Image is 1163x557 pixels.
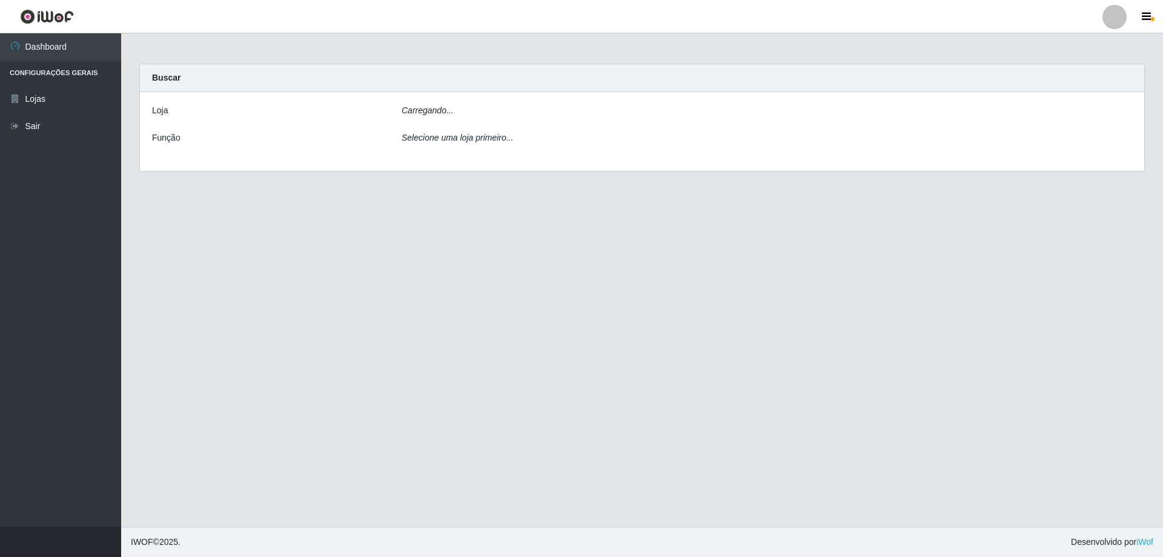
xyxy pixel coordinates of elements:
label: Loja [152,104,168,117]
strong: Buscar [152,73,181,82]
img: CoreUI Logo [20,9,74,24]
label: Função [152,132,181,144]
span: Desenvolvido por [1071,536,1153,549]
span: © 2025 . [131,536,181,549]
i: Carregando... [402,105,454,115]
a: iWof [1136,537,1153,547]
span: IWOF [131,537,153,547]
i: Selecione uma loja primeiro... [402,133,513,142]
